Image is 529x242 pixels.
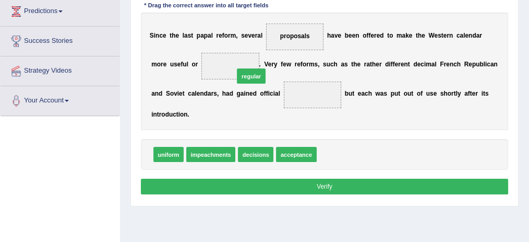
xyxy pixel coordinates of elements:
b: n [494,61,497,68]
b: e [338,32,341,39]
b: l [279,89,280,97]
b: h [333,61,337,68]
b: o [170,89,174,97]
b: e [163,61,167,68]
b: c [330,61,334,68]
b: , [236,32,237,39]
b: e [358,89,362,97]
b: e [446,61,450,68]
b: e [297,61,300,68]
b: f [281,61,283,68]
b: d [159,89,162,97]
b: s [438,32,441,39]
b: n [246,89,249,97]
b: i [244,89,245,97]
b: d [230,89,233,97]
b: . [259,61,261,68]
b: r [211,89,214,97]
b: a [431,61,435,68]
b: o [404,89,407,97]
b: e [348,32,352,39]
b: l [463,32,465,39]
b: w [375,89,380,97]
b: r [159,111,162,118]
b: s [430,89,434,97]
b: d [380,32,383,39]
b: o [417,89,420,97]
b: l [211,32,213,39]
b: n [200,89,203,97]
b: p [197,32,200,39]
b: v [248,32,251,39]
b: a [208,32,211,39]
b: u [426,89,430,97]
b: s [241,32,245,39]
b: s [174,61,177,68]
b: n [155,89,159,97]
b: a [200,32,204,39]
b: i [268,89,270,97]
b: t [441,32,443,39]
b: l [261,32,262,39]
b: i [177,89,179,97]
b: p [472,61,476,68]
b: c [159,32,163,39]
b: t [352,89,354,97]
b: f [266,89,268,97]
b: h [457,61,461,68]
b: e [409,32,413,39]
b: n [355,32,359,39]
b: s [383,89,387,97]
b: a [331,32,334,39]
a: Strategy Videos [1,56,119,83]
b: i [482,89,483,97]
b: f [468,89,470,97]
b: r [479,32,482,39]
b: l [456,89,458,97]
b: u [476,61,479,68]
b: n [450,61,453,68]
b: t [183,89,185,97]
b: a [366,61,370,68]
b: r [271,61,274,68]
b: a [476,32,480,39]
b: d [204,89,208,97]
b: d [385,61,389,68]
span: uniform [153,147,184,162]
span: regular [237,68,265,84]
b: r [447,32,449,39]
b: a [151,89,155,97]
b: a [275,89,279,97]
b: s [485,89,489,97]
b: f [420,89,423,97]
b: i [154,32,155,39]
b: e [434,32,438,39]
b: g [237,89,241,97]
b: h [327,32,331,39]
b: S [166,89,170,97]
b: e [219,32,222,39]
b: c [365,89,368,97]
b: r [475,89,478,97]
b: h [368,89,372,97]
b: t [408,61,410,68]
b: e [268,61,272,68]
b: f [368,32,370,39]
b: s [188,32,191,39]
b: i [178,111,180,118]
b: o [389,32,393,39]
b: e [163,32,166,39]
b: t [470,89,472,97]
b: h [418,32,422,39]
span: acceptance [276,147,316,162]
b: d [472,32,476,39]
b: c [456,32,460,39]
b: o [448,89,451,97]
b: l [435,61,436,68]
b: h [372,61,376,68]
b: f [393,61,395,68]
b: l [484,61,485,68]
b: s [323,61,327,68]
b: l [183,32,184,39]
b: u [170,61,174,68]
